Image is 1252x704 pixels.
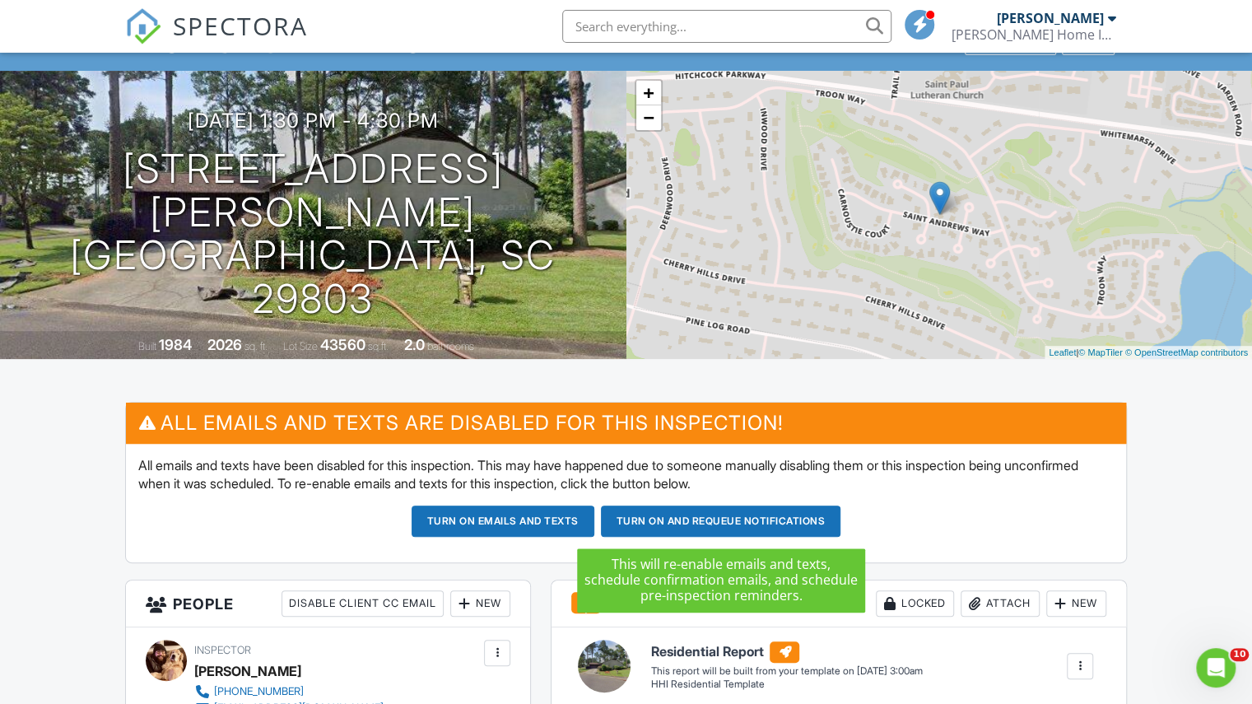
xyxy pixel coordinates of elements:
div: Locked [876,590,954,617]
a: SPECTORA [125,22,308,57]
span: bathrooms [427,340,474,352]
a: [PHONE_NUMBER] [194,683,384,700]
div: Hitchcock Home Inspections [952,26,1116,43]
h1: [STREET_ADDRESS][PERSON_NAME] [GEOGRAPHIC_DATA], SC 29803 [26,147,600,321]
a: Leaflet [1049,347,1076,357]
iframe: Intercom live chat [1196,648,1236,688]
div: More [1062,32,1115,54]
span: Inspector [194,644,251,656]
img: The Best Home Inspection Software - Spectora [125,8,161,44]
span: Built [138,340,156,352]
div: | [1045,346,1252,360]
h6: Residential Report [650,641,922,663]
span: sq. ft. [244,340,268,352]
span: sq.ft. [368,340,389,352]
span: SPECTORA [173,8,308,43]
button: Turn on emails and texts [412,506,594,537]
div: Client View [965,32,1056,54]
div: New [1046,590,1106,617]
div: 2.0 [404,336,425,353]
a: © MapTiler [1078,347,1123,357]
div: 1984 [159,336,192,353]
div: HHI Residential Template [650,678,922,692]
a: Zoom in [636,81,661,105]
h3: All emails and texts are disabled for this inspection! [126,403,1126,443]
p: All emails and texts have been disabled for this inspection. This may have happened due to someon... [138,456,1114,493]
div: Attach [961,590,1040,617]
h3: [DATE] 1:30 pm - 4:30 pm [188,110,439,132]
div: 2026 [207,336,242,353]
a: © OpenStreetMap contributors [1125,347,1248,357]
div: [PHONE_NUMBER] [214,685,304,698]
div: Disable Client CC Email [282,590,444,617]
div: 43560 [320,336,365,353]
a: Zoom out [636,105,661,130]
h3: People [126,580,530,627]
div: [PERSON_NAME] [997,10,1104,26]
span: Lot Size [283,340,318,352]
div: New [450,590,510,617]
span: 10 [1230,648,1249,661]
div: This report will be built from your template on [DATE] 3:00am [650,664,922,678]
button: Turn on and Requeue Notifications [601,506,841,537]
div: [PERSON_NAME] [194,659,301,683]
h3: Reports [552,580,1126,627]
input: Search everything... [562,10,891,43]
